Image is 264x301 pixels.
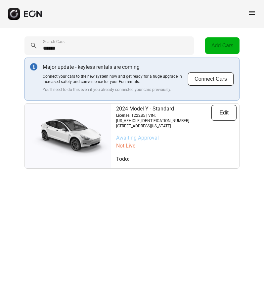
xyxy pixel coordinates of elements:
[248,9,256,17] span: menu
[116,113,211,123] p: License: 1222B5 | VIN: [US_VEHICLE_IDENTIFICATION_NUMBER]
[43,87,188,92] p: You'll need to do this even if you already connected your cars previously.
[116,155,237,163] p: Todo:
[116,142,237,150] p: Not Live
[116,123,211,129] p: [STREET_ADDRESS][US_STATE]
[116,134,237,142] p: Awaiting Approval
[43,63,188,71] p: Major update - keyless rentals are coming
[30,63,37,70] img: info
[116,105,211,113] p: 2024 Model Y - Standard
[25,114,111,157] img: car
[188,72,234,86] button: Connect Cars
[43,74,188,84] p: Connect your cars to the new system now and get ready for a huge upgrade in increased safety and ...
[211,105,237,121] button: Edit
[43,39,65,44] label: Search Cars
